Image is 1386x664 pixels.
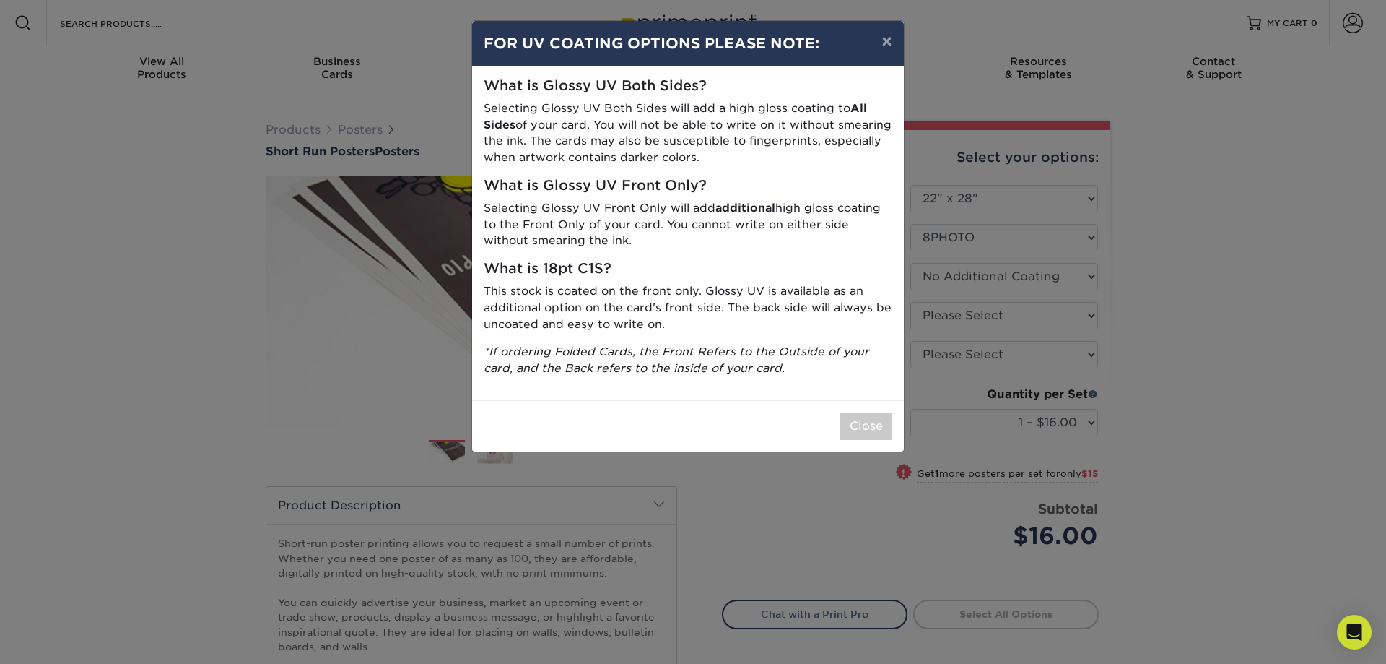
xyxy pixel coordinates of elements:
[715,201,775,215] strong: additional
[484,78,892,95] h5: What is Glossy UV Both Sides?
[484,200,892,249] p: Selecting Glossy UV Front Only will add high gloss coating to the Front Only of your card. You ca...
[870,21,903,61] button: ×
[484,178,892,194] h5: What is Glossy UV Front Only?
[484,33,892,54] h4: FOR UV COATING OPTIONS PLEASE NOTE:
[484,101,867,131] strong: All Sides
[484,283,892,332] p: This stock is coated on the front only. Glossy UV is available as an additional option on the car...
[484,261,892,277] h5: What is 18pt C1S?
[840,413,892,440] button: Close
[484,345,869,375] i: *If ordering Folded Cards, the Front Refers to the Outside of your card, and the Back refers to t...
[484,100,892,166] p: Selecting Glossy UV Both Sides will add a high gloss coating to of your card. You will not be abl...
[1337,615,1372,650] div: Open Intercom Messenger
